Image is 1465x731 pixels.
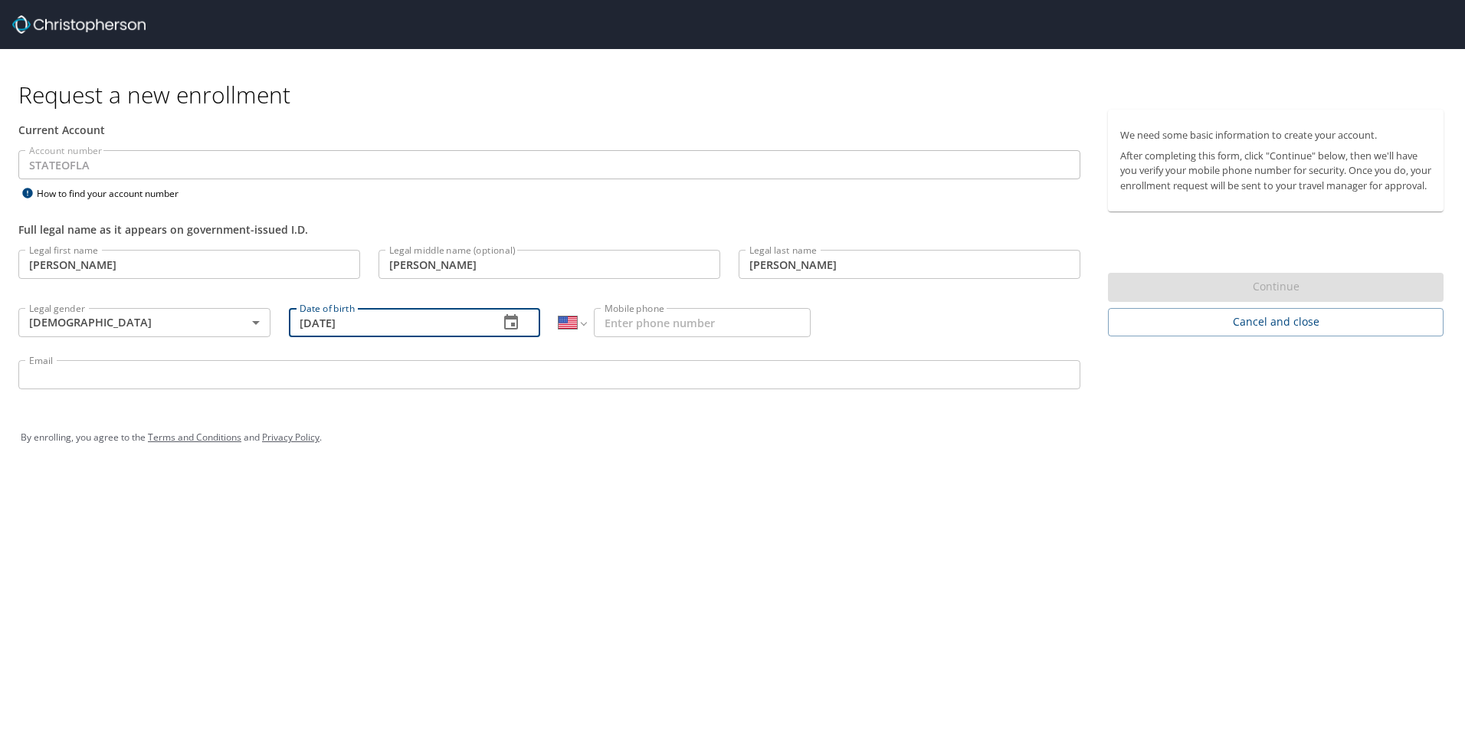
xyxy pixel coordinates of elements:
input: MM/DD/YYYY [289,308,487,337]
div: Current Account [18,122,1080,138]
a: Terms and Conditions [148,431,241,444]
p: We need some basic information to create your account. [1120,128,1431,143]
div: How to find your account number [18,184,210,203]
img: cbt logo [12,15,146,34]
div: By enrolling, you agree to the and . [21,418,1444,457]
p: After completing this form, click "Continue" below, then we'll have you verify your mobile phone ... [1120,149,1431,193]
a: Privacy Policy [262,431,320,444]
h1: Request a new enrollment [18,80,1456,110]
input: Enter phone number [594,308,811,337]
button: Cancel and close [1108,308,1444,336]
div: Full legal name as it appears on government-issued I.D. [18,221,1080,238]
span: Cancel and close [1120,313,1431,332]
div: [DEMOGRAPHIC_DATA] [18,308,270,337]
